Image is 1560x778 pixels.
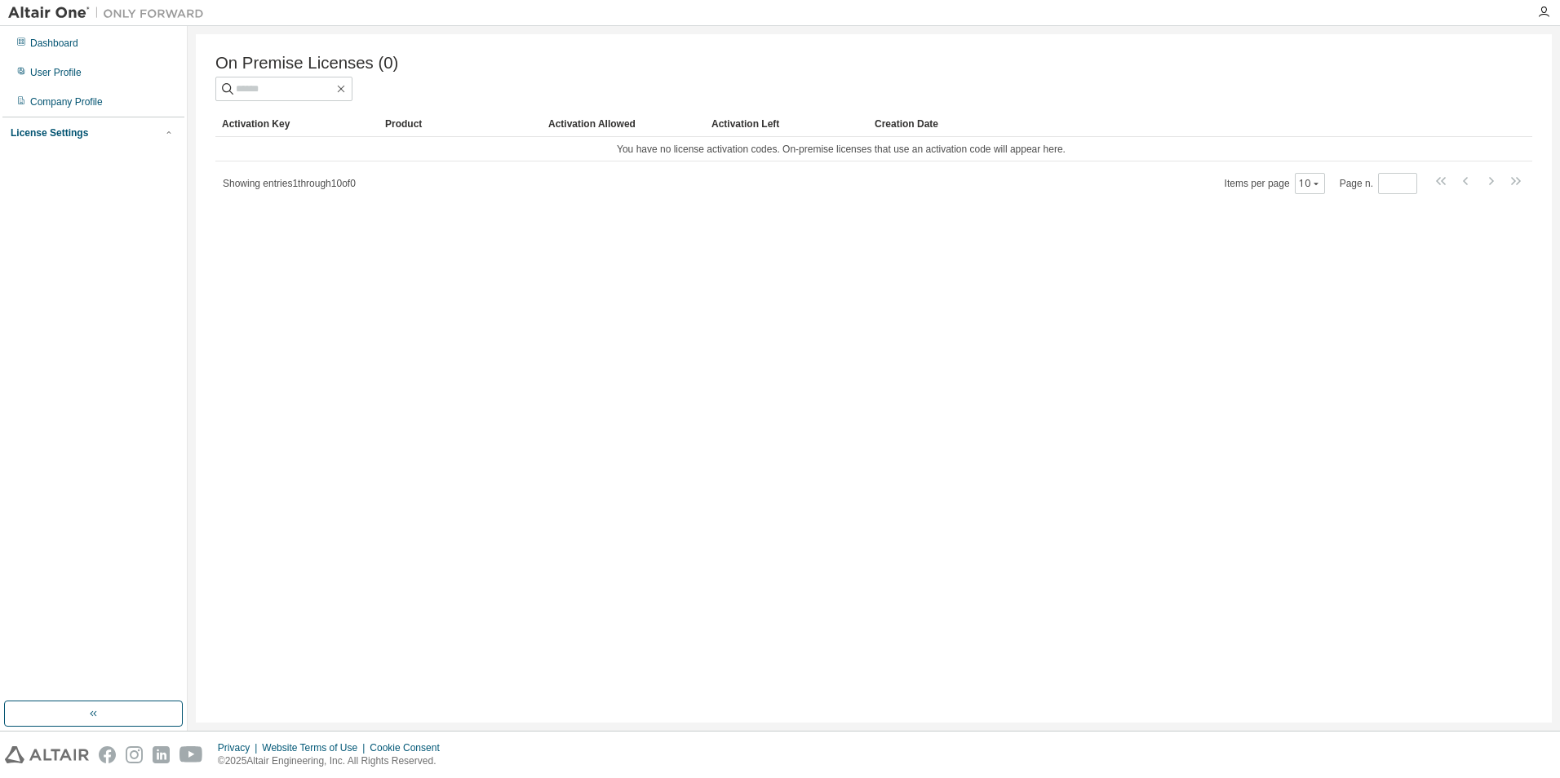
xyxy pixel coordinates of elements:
[215,54,398,73] span: On Premise Licenses (0)
[1225,173,1325,194] span: Items per page
[215,137,1467,161] td: You have no license activation codes. On-premise licenses that use an activation code will appear...
[711,111,862,137] div: Activation Left
[8,5,212,21] img: Altair One
[99,746,116,763] img: facebook.svg
[153,746,170,763] img: linkedin.svg
[1340,173,1417,194] span: Page n.
[30,95,103,108] div: Company Profile
[222,111,372,137] div: Activation Key
[126,746,143,763] img: instagram.svg
[262,741,370,754] div: Website Terms of Use
[11,126,88,139] div: License Settings
[1299,177,1321,190] button: 10
[875,111,1460,137] div: Creation Date
[218,754,450,768] p: © 2025 Altair Engineering, Inc. All Rights Reserved.
[385,111,535,137] div: Product
[223,178,356,189] span: Showing entries 1 through 10 of 0
[30,66,82,79] div: User Profile
[548,111,698,137] div: Activation Allowed
[370,741,449,754] div: Cookie Consent
[30,37,78,50] div: Dashboard
[218,741,262,754] div: Privacy
[5,746,89,763] img: altair_logo.svg
[179,746,203,763] img: youtube.svg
